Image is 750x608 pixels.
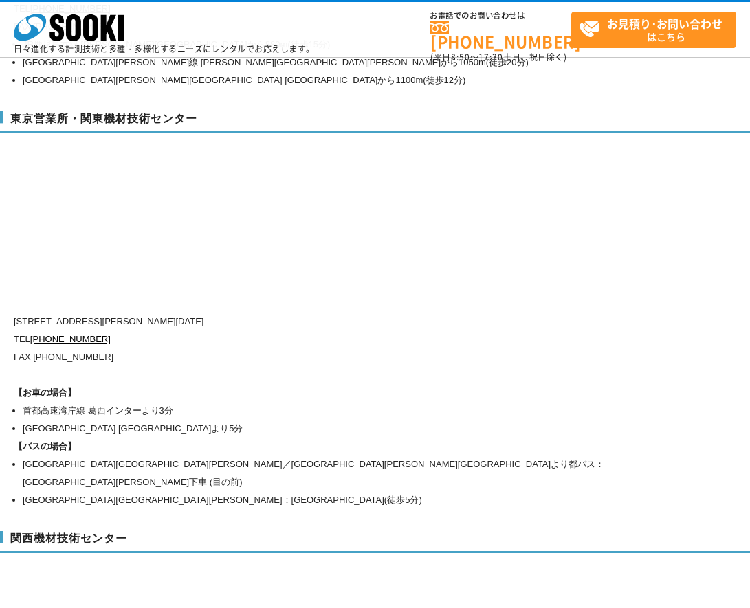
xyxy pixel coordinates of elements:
[14,348,674,366] p: FAX [PHONE_NUMBER]
[30,334,111,344] a: [PHONE_NUMBER]
[14,438,674,455] h1: 【バスの場合】
[478,51,503,63] span: 17:30
[23,402,674,420] li: 首都高速湾岸線 葛西インターより3分
[430,12,571,20] span: お電話でのお問い合わせは
[607,15,723,32] strong: お見積り･お問い合わせ
[451,51,470,63] span: 8:50
[23,420,674,438] li: [GEOGRAPHIC_DATA] [GEOGRAPHIC_DATA]より5分
[579,12,736,47] span: はこちら
[430,51,566,63] span: (平日 ～ 土日、祝日除く)
[430,21,571,49] a: [PHONE_NUMBER]
[571,12,736,48] a: お見積り･お問い合わせはこちら
[23,491,674,509] li: [GEOGRAPHIC_DATA][GEOGRAPHIC_DATA][PERSON_NAME]：[GEOGRAPHIC_DATA](徒歩5分)
[14,45,315,53] p: 日々進化する計測技術と多種・多様化するニーズにレンタルでお応えします。
[23,455,674,491] li: [GEOGRAPHIC_DATA][GEOGRAPHIC_DATA][PERSON_NAME]／[GEOGRAPHIC_DATA][PERSON_NAME][GEOGRAPHIC_DATA]より...
[23,71,674,89] li: [GEOGRAPHIC_DATA][PERSON_NAME][GEOGRAPHIC_DATA] [GEOGRAPHIC_DATA]から1100m(徒歩12分)
[14,384,674,402] h1: 【お車の場合】
[14,313,674,330] p: [STREET_ADDRESS][PERSON_NAME][DATE]
[14,330,674,348] p: TEL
